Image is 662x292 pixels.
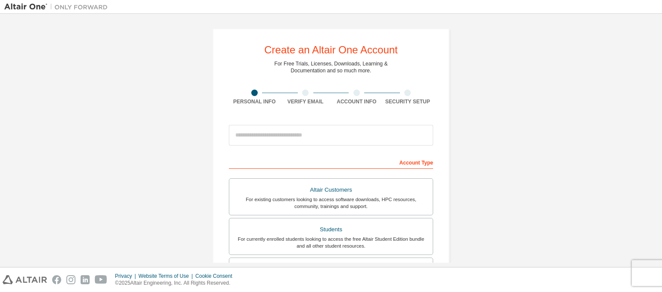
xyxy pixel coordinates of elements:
[234,236,428,249] div: For currently enrolled students looking to access the free Altair Student Edition bundle and all ...
[382,98,434,105] div: Security Setup
[280,98,331,105] div: Verify Email
[264,45,398,55] div: Create an Altair One Account
[234,184,428,196] div: Altair Customers
[66,275,75,284] img: instagram.svg
[81,275,90,284] img: linkedin.svg
[138,273,195,280] div: Website Terms of Use
[95,275,107,284] img: youtube.svg
[115,280,237,287] p: © 2025 Altair Engineering, Inc. All Rights Reserved.
[275,60,388,74] div: For Free Trials, Licenses, Downloads, Learning & Documentation and so much more.
[115,273,138,280] div: Privacy
[234,196,428,210] div: For existing customers looking to access software downloads, HPC resources, community, trainings ...
[195,273,237,280] div: Cookie Consent
[331,98,382,105] div: Account Info
[3,275,47,284] img: altair_logo.svg
[234,224,428,236] div: Students
[52,275,61,284] img: facebook.svg
[4,3,112,11] img: Altair One
[229,155,433,169] div: Account Type
[229,98,280,105] div: Personal Info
